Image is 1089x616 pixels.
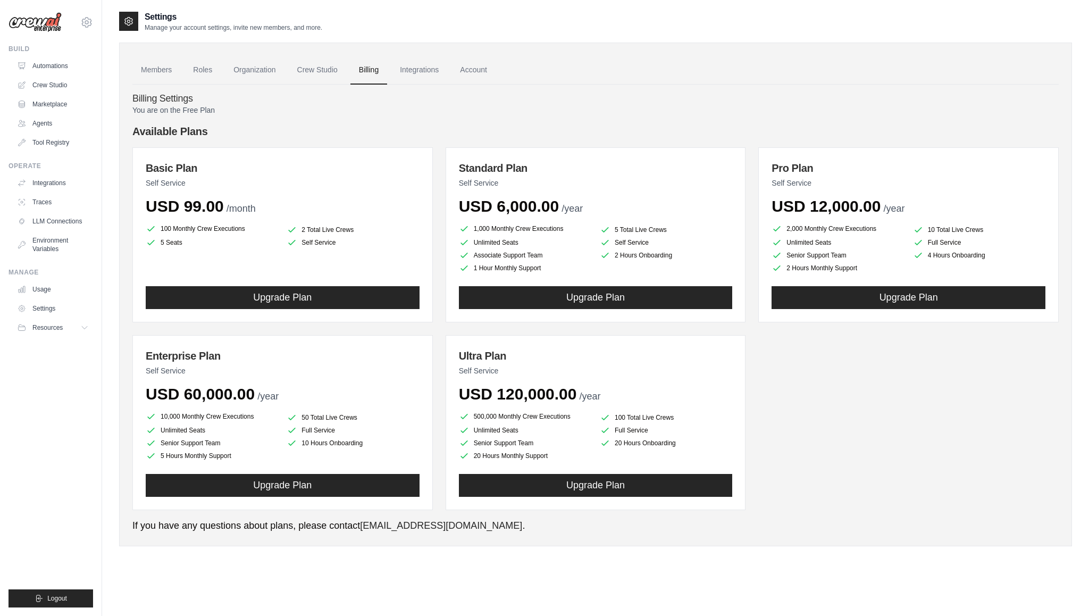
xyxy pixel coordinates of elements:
[185,56,221,85] a: Roles
[772,250,904,261] li: Senior Support Team
[9,162,93,170] div: Operate
[459,425,591,436] li: Unlimited Seats
[132,519,1059,533] p: If you have any questions about plans, please contact .
[360,520,522,531] a: [EMAIL_ADDRESS][DOMAIN_NAME]
[146,410,278,423] li: 10,000 Monthly Crew Executions
[459,451,591,461] li: 20 Hours Monthly Support
[459,237,591,248] li: Unlimited Seats
[459,474,733,497] button: Upgrade Plan
[13,213,93,230] a: LLM Connections
[580,391,601,402] span: /year
[13,194,93,211] a: Traces
[913,237,1045,248] li: Full Service
[600,250,732,261] li: 2 Hours Onboarding
[459,161,733,176] h3: Standard Plan
[287,224,419,235] li: 2 Total Live Crews
[13,134,93,151] a: Tool Registry
[13,77,93,94] a: Crew Studio
[146,474,420,497] button: Upgrade Plan
[13,96,93,113] a: Marketplace
[257,391,279,402] span: /year
[459,286,733,309] button: Upgrade Plan
[459,178,733,188] p: Self Service
[146,438,278,448] li: Senior Support Team
[562,203,583,214] span: /year
[146,385,255,403] span: USD 60,000.00
[9,12,62,32] img: Logo
[13,232,93,257] a: Environment Variables
[9,268,93,277] div: Manage
[146,222,278,235] li: 100 Monthly Crew Executions
[146,451,278,461] li: 5 Hours Monthly Support
[132,124,1059,139] h4: Available Plans
[9,45,93,53] div: Build
[459,410,591,423] li: 500,000 Monthly Crew Executions
[772,237,904,248] li: Unlimited Seats
[146,425,278,436] li: Unlimited Seats
[350,56,387,85] a: Billing
[132,105,1059,115] p: You are on the Free Plan
[146,348,420,363] h3: Enterprise Plan
[146,197,224,215] span: USD 99.00
[459,365,733,376] p: Self Service
[772,222,904,235] li: 2,000 Monthly Crew Executions
[13,281,93,298] a: Usage
[772,161,1045,176] h3: Pro Plan
[600,224,732,235] li: 5 Total Live Crews
[227,203,256,214] span: /month
[600,425,732,436] li: Full Service
[287,438,419,448] li: 10 Hours Onboarding
[883,203,904,214] span: /year
[13,300,93,317] a: Settings
[132,56,180,85] a: Members
[600,412,732,423] li: 100 Total Live Crews
[13,174,93,192] a: Integrations
[146,161,420,176] h3: Basic Plan
[47,594,67,603] span: Logout
[146,237,278,248] li: 5 Seats
[13,319,93,336] button: Resources
[13,57,93,74] a: Automations
[913,224,1045,235] li: 10 Total Live Crews
[287,425,419,436] li: Full Service
[772,197,881,215] span: USD 12,000.00
[600,438,732,448] li: 20 Hours Onboarding
[459,438,591,448] li: Senior Support Team
[451,56,496,85] a: Account
[772,178,1045,188] p: Self Service
[145,23,322,32] p: Manage your account settings, invite new members, and more.
[391,56,447,85] a: Integrations
[459,222,591,235] li: 1,000 Monthly Crew Executions
[9,589,93,607] button: Logout
[772,286,1045,309] button: Upgrade Plan
[459,348,733,363] h3: Ultra Plan
[225,56,284,85] a: Organization
[32,323,63,332] span: Resources
[146,178,420,188] p: Self Service
[459,250,591,261] li: Associate Support Team
[600,237,732,248] li: Self Service
[913,250,1045,261] li: 4 Hours Onboarding
[289,56,346,85] a: Crew Studio
[146,365,420,376] p: Self Service
[287,412,419,423] li: 50 Total Live Crews
[772,263,904,273] li: 2 Hours Monthly Support
[146,286,420,309] button: Upgrade Plan
[459,385,577,403] span: USD 120,000.00
[287,237,419,248] li: Self Service
[145,11,322,23] h2: Settings
[459,263,591,273] li: 1 Hour Monthly Support
[13,115,93,132] a: Agents
[132,93,1059,105] h4: Billing Settings
[459,197,559,215] span: USD 6,000.00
